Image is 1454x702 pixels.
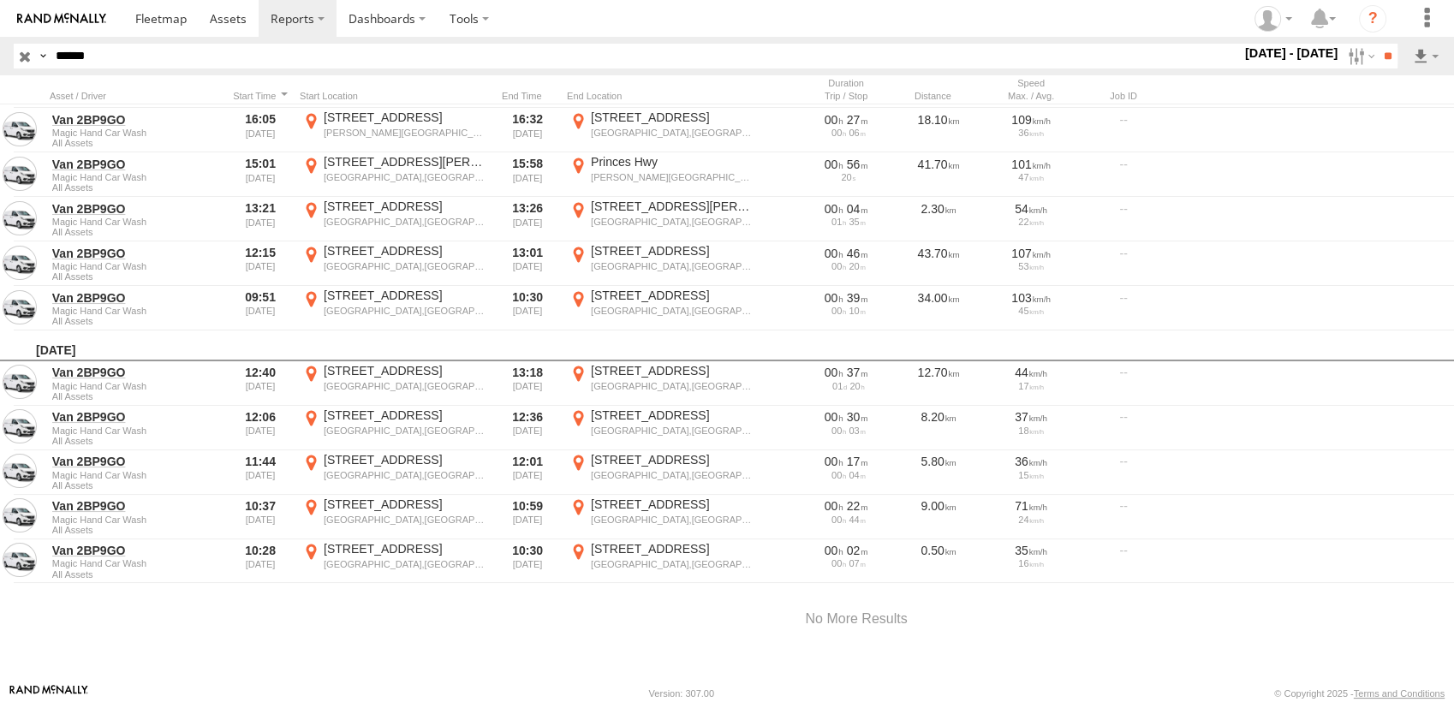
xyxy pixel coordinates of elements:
[495,90,560,102] div: Click to Sort
[991,558,1071,568] div: 16
[825,291,843,305] span: 00
[52,525,218,535] span: Filter Results to this Group
[300,497,488,538] label: Click to View Event Location
[52,157,218,172] a: Van 2BP9GO
[324,497,486,512] div: [STREET_ADDRESS]
[52,227,218,237] span: Filter Results to this Group
[3,365,37,399] a: View Asset in Asset Management
[591,110,753,125] div: [STREET_ADDRESS]
[591,216,753,228] div: [GEOGRAPHIC_DATA],[GEOGRAPHIC_DATA]
[991,543,1071,558] div: 35
[806,409,886,425] div: [1810s] 08/09/2025 12:06 - 08/09/2025 12:36
[495,363,560,404] div: 13:18 [DATE]
[1242,44,1342,62] label: [DATE] - [DATE]
[9,685,88,702] a: Visit our Website
[300,154,488,195] label: Click to View Event Location
[300,452,488,493] label: Click to View Event Location
[228,110,293,151] div: 16:05 [DATE]
[3,246,37,280] a: View Asset in Asset Management
[849,381,864,391] span: 20
[832,381,847,391] span: 01
[991,515,1071,525] div: 24
[591,380,753,392] div: [GEOGRAPHIC_DATA],[GEOGRAPHIC_DATA]
[896,363,981,404] div: 12.70
[52,569,218,580] span: Filter Results to this Group
[806,201,886,217] div: [264s] 10/09/2025 13:21 - 10/09/2025 13:26
[991,172,1071,182] div: 47
[52,138,218,148] span: Filter Results to this Group
[324,408,486,423] div: [STREET_ADDRESS]
[495,497,560,538] div: 10:59 [DATE]
[825,410,843,424] span: 00
[300,408,488,449] label: Click to View Event Location
[52,498,218,514] a: Van 2BP9GO
[52,365,218,380] a: Van 2BP9GO
[324,514,486,526] div: [GEOGRAPHIC_DATA],[GEOGRAPHIC_DATA]
[1341,44,1378,68] label: Search Filter Options
[849,470,865,480] span: 04
[567,110,755,151] label: Click to View Event Location
[52,201,218,217] a: Van 2BP9GO
[495,452,560,493] div: 12:01 [DATE]
[896,497,981,538] div: 9.00
[847,158,868,171] span: 56
[896,199,981,240] div: 2.30
[896,243,981,284] div: 43.70
[52,515,218,525] span: Magic Hand Car Wash
[591,199,753,214] div: [STREET_ADDRESS][PERSON_NAME]
[991,261,1071,271] div: 53
[52,316,218,326] span: Filter Results to this Group
[831,261,846,271] span: 00
[324,260,486,272] div: [GEOGRAPHIC_DATA],[GEOGRAPHIC_DATA]
[847,366,868,379] span: 37
[591,452,753,467] div: [STREET_ADDRESS]
[324,288,486,303] div: [STREET_ADDRESS]
[831,470,846,480] span: 00
[567,243,755,284] label: Click to View Event Location
[324,452,486,467] div: [STREET_ADDRESS]
[825,455,843,468] span: 00
[36,44,50,68] label: Search Query
[324,154,486,170] div: [STREET_ADDRESS][PERSON_NAME]
[300,199,488,240] label: Click to View Event Location
[831,515,846,525] span: 00
[324,199,486,214] div: [STREET_ADDRESS]
[228,541,293,582] div: 10:28 [DATE]
[847,247,868,260] span: 46
[52,480,218,491] span: Filter Results to this Group
[495,541,560,582] div: 10:30 [DATE]
[847,291,868,305] span: 39
[591,288,753,303] div: [STREET_ADDRESS]
[806,454,886,469] div: [1031s] 08/09/2025 11:44 - 08/09/2025 12:01
[806,543,886,558] div: [129s] 08/09/2025 10:28 - 08/09/2025 10:30
[896,154,981,195] div: 41.70
[896,90,981,102] div: Click to Sort
[591,305,753,317] div: [GEOGRAPHIC_DATA],[GEOGRAPHIC_DATA]
[495,288,560,329] div: 10:30 [DATE]
[991,217,1071,227] div: 22
[3,409,37,443] a: View Asset in Asset Management
[831,558,846,568] span: 00
[991,425,1071,436] div: 18
[1359,5,1386,33] i: ?
[52,261,218,271] span: Magic Hand Car Wash
[300,541,488,582] label: Click to View Event Location
[896,541,981,582] div: 0.50
[896,408,981,449] div: 8.20
[52,290,218,306] a: Van 2BP9GO
[649,688,714,699] div: Version: 307.00
[847,410,868,424] span: 30
[991,470,1071,480] div: 15
[228,199,293,240] div: 13:21 [DATE]
[591,425,753,437] div: [GEOGRAPHIC_DATA],[GEOGRAPHIC_DATA]
[591,497,753,512] div: [STREET_ADDRESS]
[495,243,560,284] div: 13:01 [DATE]
[825,158,843,171] span: 00
[52,182,218,193] span: Filter Results to this Group
[847,113,868,127] span: 27
[806,365,886,380] div: [2258s] 08/09/2025 12:40 - 08/09/2025 13:18
[896,452,981,493] div: 5.80
[324,558,486,570] div: [GEOGRAPHIC_DATA],[GEOGRAPHIC_DATA]
[567,497,755,538] label: Click to View Event Location
[849,217,865,227] span: 35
